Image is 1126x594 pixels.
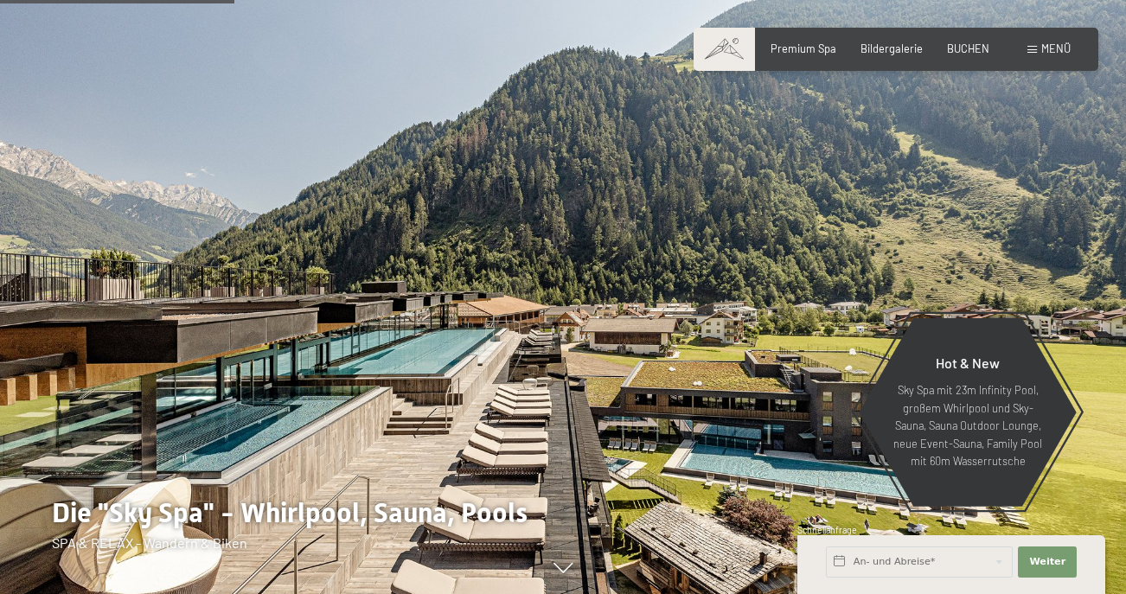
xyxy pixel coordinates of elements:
span: Hot & New [936,354,1000,371]
span: Menü [1041,42,1071,55]
p: Sky Spa mit 23m Infinity Pool, großem Whirlpool und Sky-Sauna, Sauna Outdoor Lounge, neue Event-S... [892,381,1043,469]
a: Bildergalerie [860,42,923,55]
a: Premium Spa [771,42,836,55]
a: BUCHEN [947,42,989,55]
span: Schnellanfrage [797,525,857,535]
button: Weiter [1018,546,1077,578]
a: Hot & New Sky Spa mit 23m Infinity Pool, großem Whirlpool und Sky-Sauna, Sauna Outdoor Lounge, ne... [858,317,1078,508]
span: Weiter [1029,555,1065,569]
